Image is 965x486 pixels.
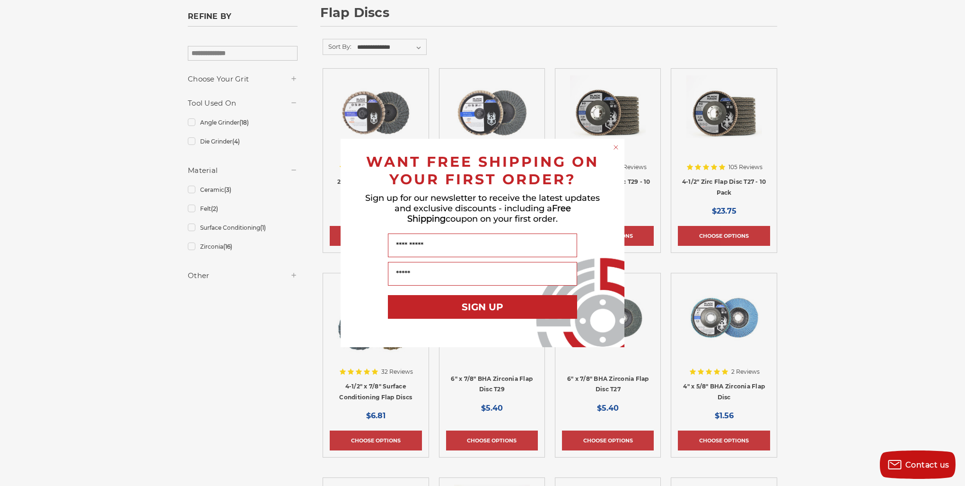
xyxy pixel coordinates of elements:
span: WANT FREE SHIPPING ON YOUR FIRST ORDER? [366,153,599,188]
button: Close dialog [611,143,621,152]
span: Sign up for our newsletter to receive the latest updates and exclusive discounts - including a co... [365,193,600,224]
span: Contact us [905,460,949,469]
button: SIGN UP [388,295,577,319]
span: Free Shipping [407,203,571,224]
button: Contact us [880,450,956,479]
